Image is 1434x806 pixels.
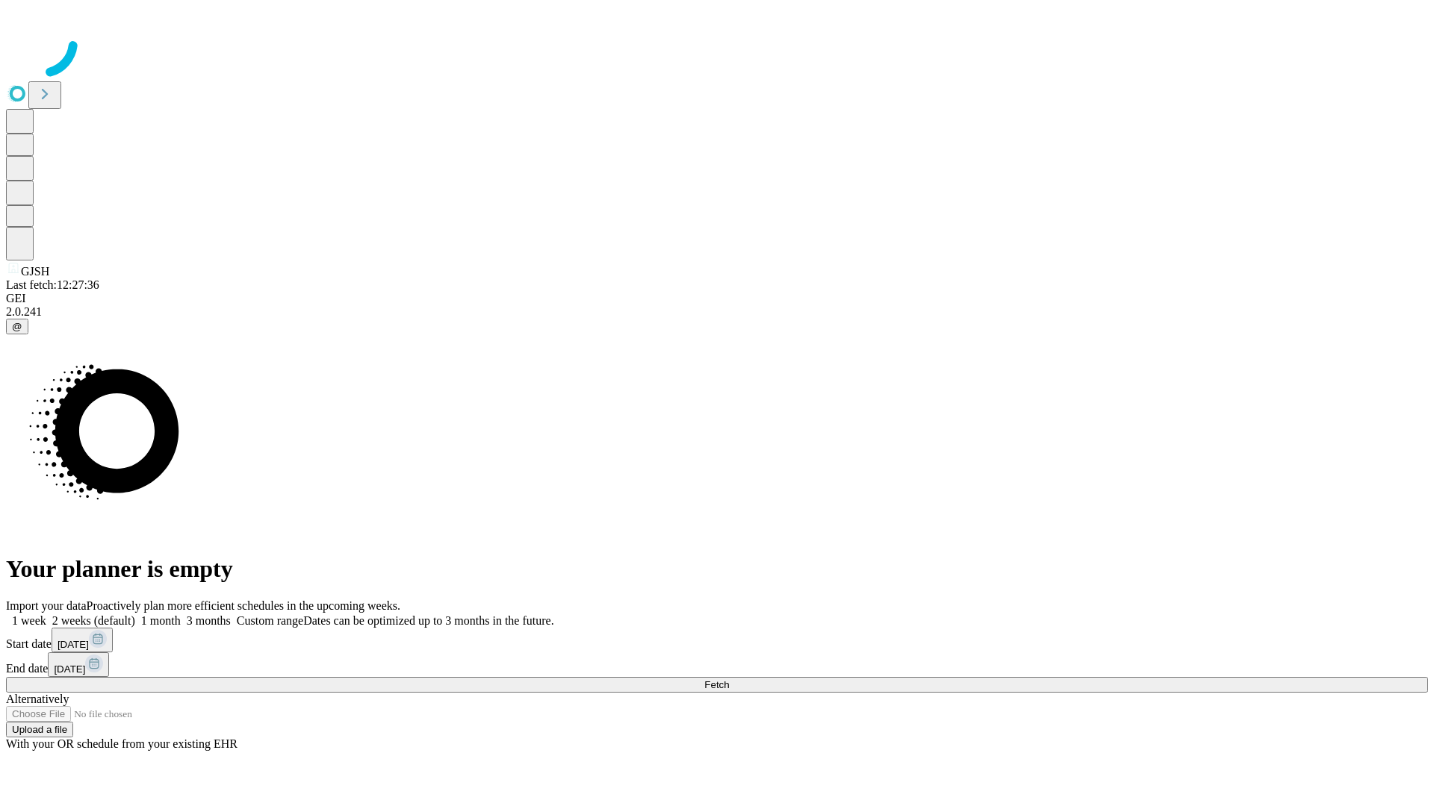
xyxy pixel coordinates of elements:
[6,292,1428,305] div: GEI
[48,652,109,677] button: [DATE]
[6,278,99,291] span: Last fetch: 12:27:36
[6,555,1428,583] h1: Your planner is empty
[52,628,113,652] button: [DATE]
[237,614,303,627] span: Custom range
[6,319,28,334] button: @
[52,614,135,627] span: 2 weeks (default)
[187,614,231,627] span: 3 months
[704,679,729,690] span: Fetch
[6,722,73,737] button: Upload a file
[6,305,1428,319] div: 2.0.241
[58,639,89,650] span: [DATE]
[21,265,49,278] span: GJSH
[6,628,1428,652] div: Start date
[303,614,553,627] span: Dates can be optimized up to 3 months in the future.
[12,614,46,627] span: 1 week
[141,614,181,627] span: 1 month
[6,737,238,750] span: With your OR schedule from your existing EHR
[6,652,1428,677] div: End date
[87,599,400,612] span: Proactively plan more efficient schedules in the upcoming weeks.
[54,663,85,675] span: [DATE]
[12,321,22,332] span: @
[6,599,87,612] span: Import your data
[6,677,1428,693] button: Fetch
[6,693,69,705] span: Alternatively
